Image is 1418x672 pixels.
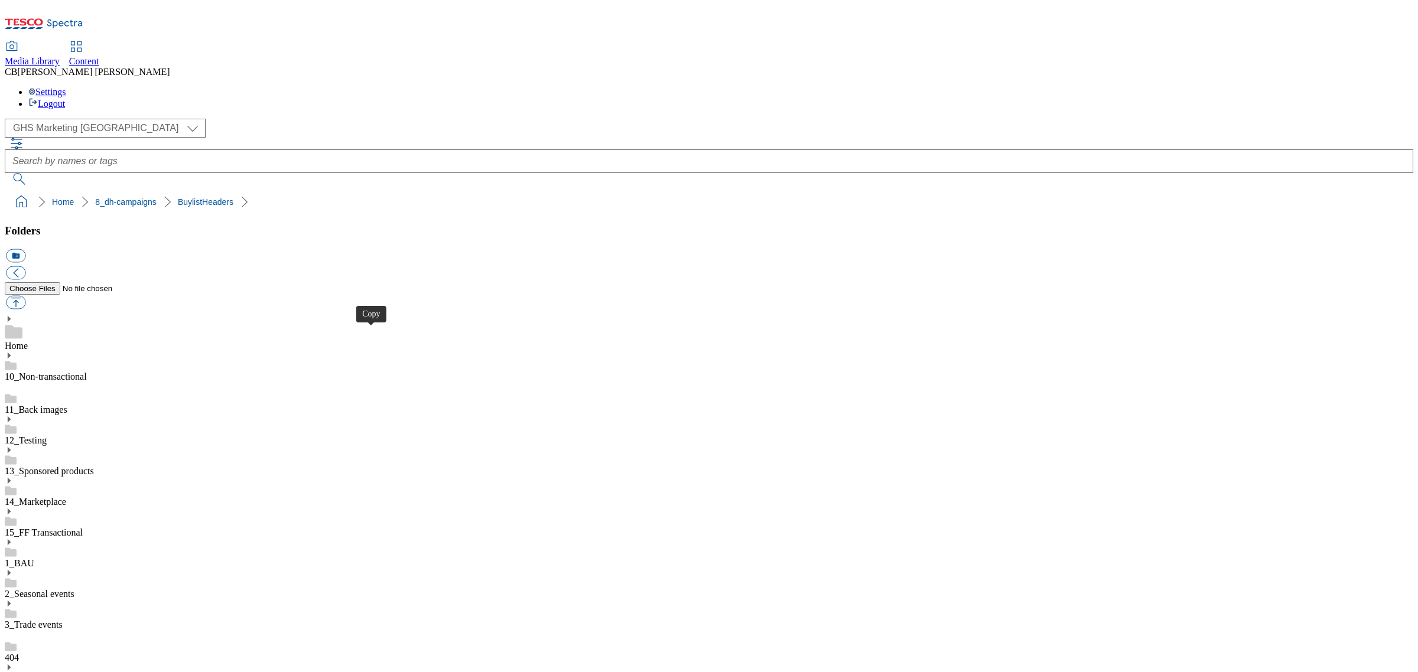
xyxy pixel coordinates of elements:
a: Content [69,42,99,67]
a: 10_Non-transactional [5,371,87,381]
span: CB [5,67,17,77]
a: 8_dh-campaigns [95,197,157,207]
a: Home [5,341,28,351]
h3: Folders [5,224,1413,237]
span: Content [69,56,99,66]
a: 15_FF Transactional [5,527,83,537]
a: 11_Back images [5,404,67,415]
a: 404 [5,653,19,663]
a: 13_Sponsored products [5,466,94,476]
a: Home [52,197,74,207]
a: 12_Testing [5,435,47,445]
a: 3_Trade events [5,619,63,629]
a: 2_Seasonal events [5,589,74,599]
a: Settings [28,87,66,97]
a: 14_Marketplace [5,497,66,507]
nav: breadcrumb [5,191,1413,213]
a: 1_BAU [5,558,34,568]
a: Media Library [5,42,60,67]
span: [PERSON_NAME] [PERSON_NAME] [17,67,170,77]
input: Search by names or tags [5,149,1413,173]
a: BuylistHeaders [178,197,233,207]
a: Logout [28,99,65,109]
span: Media Library [5,56,60,66]
a: home [12,193,31,211]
